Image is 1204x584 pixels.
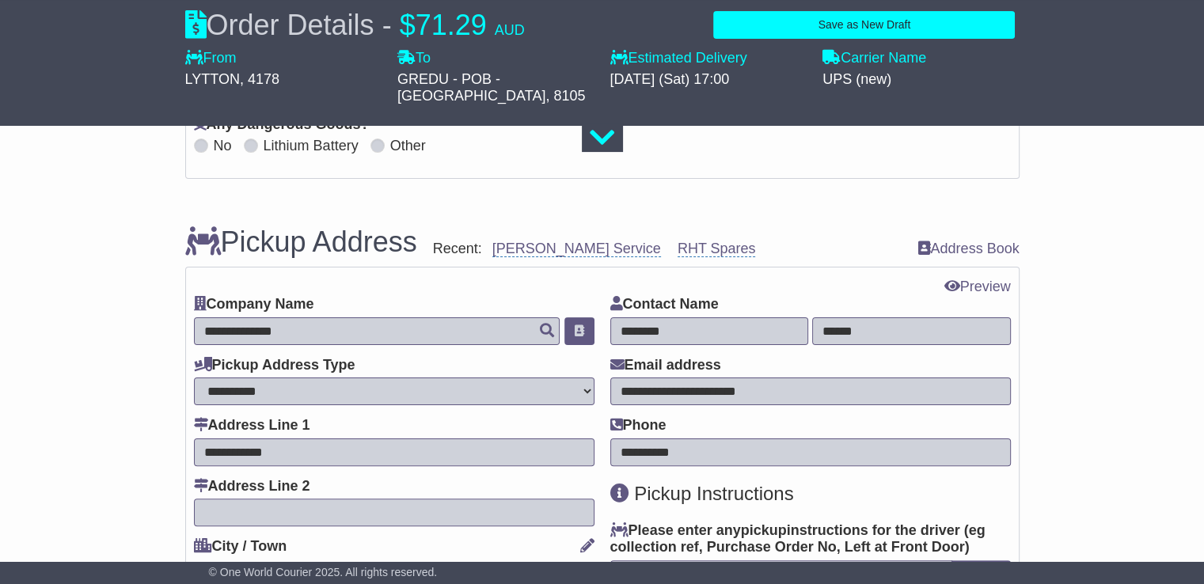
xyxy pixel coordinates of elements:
[416,9,487,41] span: 71.29
[397,71,545,104] span: GREDU - POB - [GEOGRAPHIC_DATA]
[634,483,793,504] span: Pickup Instructions
[610,71,807,89] div: [DATE] (Sat) 17:00
[610,357,721,374] label: Email address
[400,9,416,41] span: $
[194,478,310,495] label: Address Line 2
[209,566,438,578] span: © One World Courier 2025. All rights reserved.
[397,50,431,67] label: To
[610,296,719,313] label: Contact Name
[822,50,926,67] label: Carrier Name
[433,241,902,258] div: Recent:
[610,417,667,434] label: Phone
[185,226,417,258] h3: Pickup Address
[240,71,279,87] span: , 4178
[713,11,1015,39] button: Save as New Draft
[185,71,240,87] span: LYTTON
[194,559,594,577] div: LYTTON
[492,241,661,257] a: [PERSON_NAME] Service
[610,522,1011,556] label: Please enter any instructions for the driver ( )
[944,279,1010,294] a: Preview
[545,88,585,104] span: , 8105
[741,522,787,538] span: pickup
[678,241,756,257] a: RHT Spares
[917,241,1019,258] a: Address Book
[194,357,355,374] label: Pickup Address Type
[194,538,287,556] label: City / Town
[194,417,310,434] label: Address Line 1
[610,50,807,67] label: Estimated Delivery
[495,22,525,38] span: AUD
[194,296,314,313] label: Company Name
[185,50,237,67] label: From
[822,71,1020,89] div: UPS (new)
[185,8,525,42] div: Order Details -
[610,522,986,556] span: eg collection ref, Purchase Order No, Left at Front Door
